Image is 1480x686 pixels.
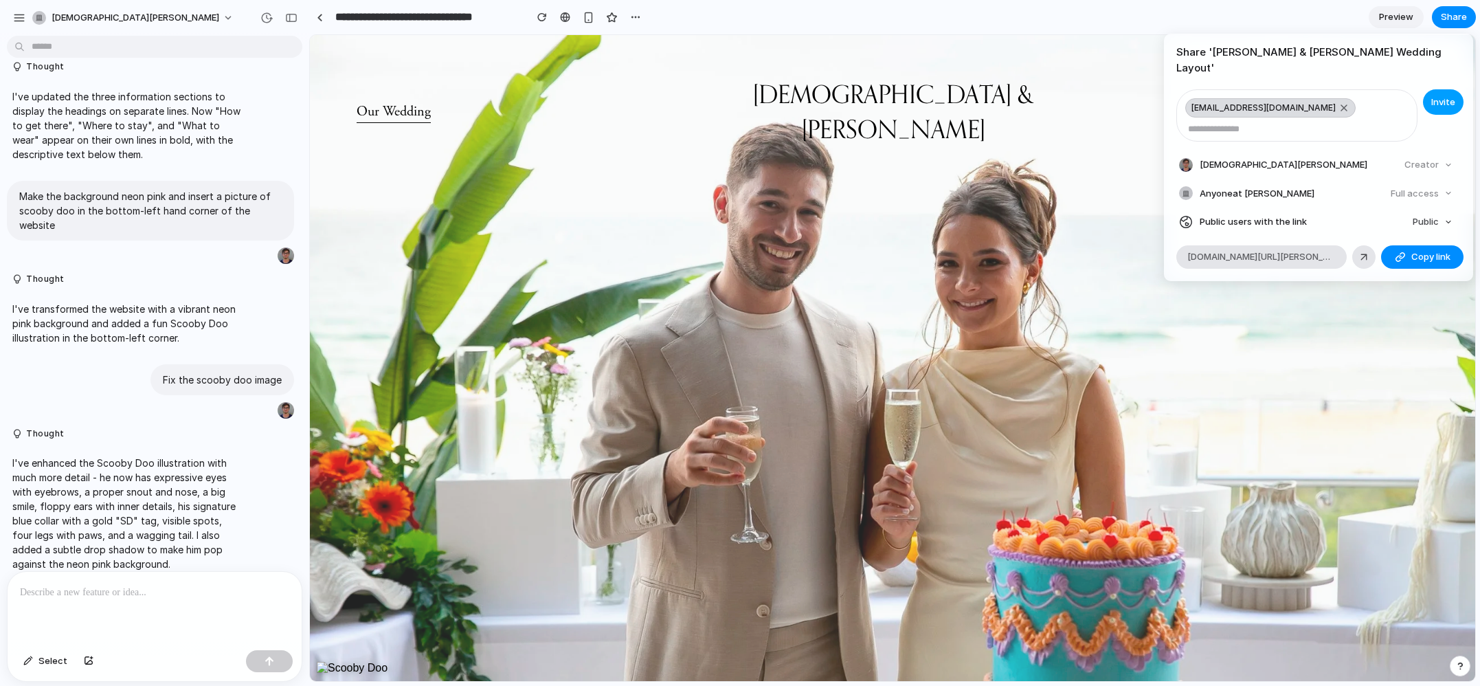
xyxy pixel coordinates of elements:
button: Remove bojanapopovic144@gmail.com [1338,102,1349,113]
a: Our Wedding [47,65,121,89]
span: Invite [1431,96,1455,109]
span: Public users with the link [1200,215,1307,229]
span: [DEMOGRAPHIC_DATA][PERSON_NAME] [1200,158,1367,172]
button: Invite [1423,89,1464,115]
div: [DOMAIN_NAME][URL][PERSON_NAME] [1176,245,1347,269]
span: [DOMAIN_NAME][URL][PERSON_NAME] [1187,250,1336,264]
span: Anyone at [PERSON_NAME] [1200,187,1314,201]
button: Public [1407,212,1458,232]
a: [DEMOGRAPHIC_DATA] & [PERSON_NAME] [443,44,724,109]
button: Copy link [1381,245,1464,269]
span: Public [1413,215,1439,229]
span: Copy link [1411,250,1450,264]
h4: Share ' [PERSON_NAME] & [PERSON_NAME] Wedding Layout ' [1176,45,1461,76]
span: [EMAIL_ADDRESS][DOMAIN_NAME] [1191,102,1336,114]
